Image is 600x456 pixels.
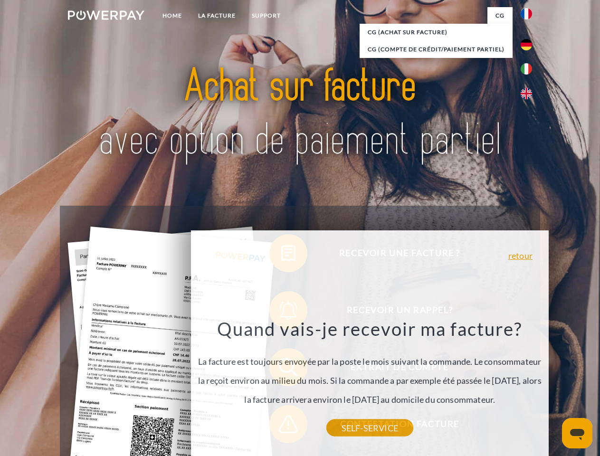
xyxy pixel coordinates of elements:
[190,7,244,24] a: LA FACTURE
[360,41,513,58] a: CG (Compte de crédit/paiement partiel)
[196,317,543,428] div: La facture est toujours envoyée par la poste le mois suivant la commande. Le consommateur la reço...
[521,63,532,75] img: it
[68,10,144,20] img: logo-powerpay-white.svg
[244,7,289,24] a: Support
[521,8,532,19] img: fr
[521,39,532,50] img: de
[154,7,190,24] a: Home
[508,251,533,260] a: retour
[91,46,509,182] img: title-powerpay_fr.svg
[521,88,532,99] img: en
[360,24,513,41] a: CG (achat sur facture)
[196,317,543,340] h3: Quand vais-je recevoir ma facture?
[487,7,513,24] a: CG
[326,419,413,437] a: SELF-SERVICE
[562,418,592,448] iframe: Bouton de lancement de la fenêtre de messagerie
